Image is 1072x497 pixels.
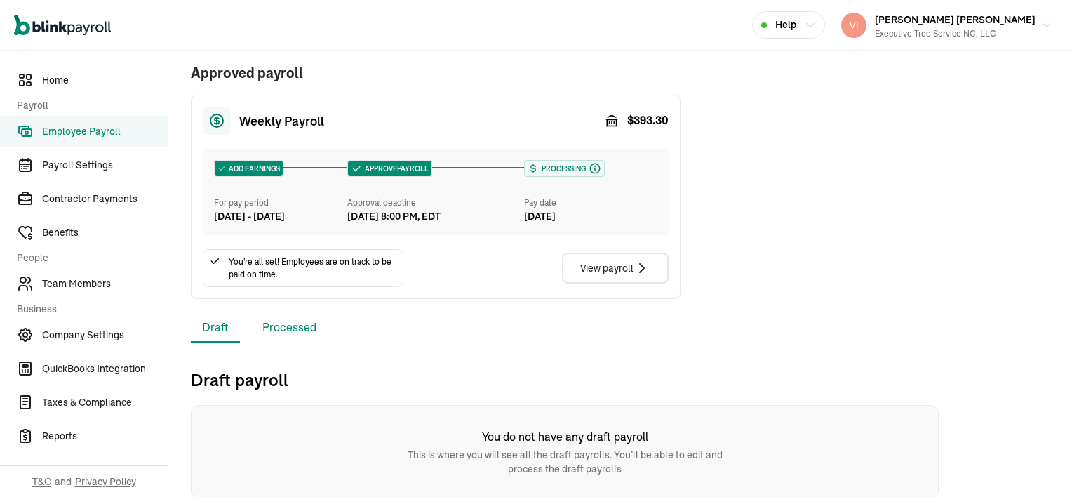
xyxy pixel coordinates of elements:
[580,260,650,277] div: View payroll
[17,302,159,317] span: Business
[191,313,240,343] li: Draft
[362,164,429,174] span: APPROVE PAYROLL
[42,328,168,343] span: Company Settings
[42,192,168,206] span: Contractor Payments
[251,313,328,343] li: Processed
[627,112,669,129] span: $ 393.30
[42,225,168,240] span: Benefits
[347,209,441,224] div: [DATE] 8:00 PM, EDT
[191,62,681,84] h1: Approved payroll
[539,164,586,174] span: Processing
[875,27,1036,40] div: Executive Tree Service NC, LLC
[17,98,159,113] span: Payroll
[214,197,347,209] div: For pay period
[42,362,168,376] span: QuickBooks Integration
[524,209,657,224] div: [DATE]
[42,277,168,291] span: Team Members
[524,197,657,209] div: Pay date
[1002,430,1072,497] iframe: Chat Widget
[215,161,283,176] div: ADD EARNINGS
[42,395,168,410] span: Taxes & Compliance
[562,253,669,284] button: View payroll
[17,251,159,265] span: People
[239,112,324,131] span: Weekly Payroll
[75,475,136,489] span: Privacy Policy
[396,448,733,476] p: This is where you will see all the draft payrolls. You’ll be able to edit and process the draft p...
[42,429,168,444] span: Reports
[191,369,939,391] h2: Draft payroll
[775,18,796,32] span: Help
[875,13,1036,26] span: [PERSON_NAME] [PERSON_NAME]
[752,11,825,39] button: Help
[836,8,1058,43] button: [PERSON_NAME] [PERSON_NAME]Executive Tree Service NC, LLC
[42,158,168,173] span: Payroll Settings
[42,124,168,139] span: Employee Payroll
[32,475,51,489] span: T&C
[396,428,733,445] h6: You do not have any draft payroll
[42,73,168,88] span: Home
[229,256,397,281] span: You're all set! Employees are on track to be paid on time.
[214,209,347,224] div: [DATE] - [DATE]
[14,5,111,46] nav: Global
[347,197,519,209] div: Approval deadline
